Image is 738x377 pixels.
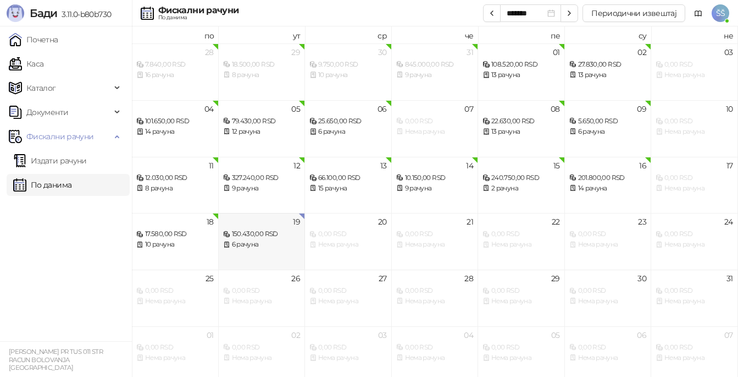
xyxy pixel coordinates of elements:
[565,270,652,326] td: 2025-08-30
[380,162,387,170] div: 13
[291,105,300,113] div: 05
[207,331,214,339] div: 01
[569,286,647,296] div: 0,00 RSD
[219,26,306,43] th: ут
[396,229,474,239] div: 0,00 RSD
[396,296,474,307] div: Нема рачуна
[482,353,560,363] div: Нема рачуна
[639,162,646,170] div: 16
[726,105,733,113] div: 10
[309,127,387,137] div: 6 рачуна
[26,125,93,147] span: Фискални рачуни
[569,239,647,250] div: Нема рачуна
[9,348,103,371] small: [PERSON_NAME] PR TUS 011 STR RACUN BOLOVANJA [GEOGRAPHIC_DATA]
[309,342,387,353] div: 0,00 RSD
[569,229,647,239] div: 0,00 RSD
[219,157,306,214] td: 2025-08-12
[158,15,238,20] div: По данима
[565,26,652,43] th: су
[305,157,392,214] td: 2025-08-13
[656,286,733,296] div: 0,00 RSD
[309,59,387,70] div: 9.750,00 RSD
[712,4,729,22] span: ŠŠ
[569,59,647,70] div: 27.830,00 RSD
[136,173,214,183] div: 12.030,00 RSD
[223,70,301,80] div: 8 рачуна
[582,4,685,22] button: Периодични извештај
[13,150,87,172] a: Издати рачуни
[223,59,301,70] div: 18.500,00 RSD
[136,229,214,239] div: 17.580,00 RSD
[309,296,387,307] div: Нема рачуна
[553,162,560,170] div: 15
[482,127,560,137] div: 13 рачуна
[651,43,738,100] td: 2025-08-03
[136,286,214,296] div: 0,00 RSD
[726,162,733,170] div: 17
[305,43,392,100] td: 2025-07-30
[223,296,301,307] div: Нема рачуна
[223,173,301,183] div: 327.240,00 RSD
[132,43,219,100] td: 2025-07-28
[656,342,733,353] div: 0,00 RSD
[651,270,738,326] td: 2025-08-31
[378,218,387,226] div: 20
[478,43,565,100] td: 2025-08-01
[309,173,387,183] div: 66.100,00 RSD
[309,116,387,127] div: 25.650,00 RSD
[565,213,652,270] td: 2025-08-23
[569,183,647,194] div: 14 рачуна
[136,70,214,80] div: 16 рачуна
[651,100,738,157] td: 2025-08-10
[223,342,301,353] div: 0,00 RSD
[467,218,473,226] div: 21
[569,342,647,353] div: 0,00 RSD
[219,213,306,270] td: 2025-08-19
[551,105,560,113] div: 08
[30,7,57,20] span: Бади
[478,100,565,157] td: 2025-08-08
[207,218,214,226] div: 18
[396,342,474,353] div: 0,00 RSD
[291,275,300,282] div: 26
[223,229,301,239] div: 150.430,00 RSD
[656,229,733,239] div: 0,00 RSD
[569,116,647,127] div: 5.650,00 RSD
[637,105,646,113] div: 09
[726,275,733,282] div: 31
[309,353,387,363] div: Нема рачуна
[392,26,479,43] th: че
[57,9,111,19] span: 3.11.0-b80b730
[565,43,652,100] td: 2025-08-02
[136,127,214,137] div: 14 рачуна
[309,239,387,250] div: Нема рачуна
[724,218,733,226] div: 24
[569,173,647,183] div: 201.800,00 RSD
[7,4,24,22] img: Logo
[656,296,733,307] div: Нема рачуна
[293,162,300,170] div: 12
[482,173,560,183] div: 240.750,00 RSD
[482,229,560,239] div: 0,00 RSD
[223,286,301,296] div: 0,00 RSD
[569,353,647,363] div: Нема рачуна
[396,353,474,363] div: Нема рачуна
[305,270,392,326] td: 2025-08-27
[396,127,474,137] div: Нема рачуна
[293,218,300,226] div: 19
[553,48,560,56] div: 01
[656,59,733,70] div: 0,00 RSD
[392,157,479,214] td: 2025-08-14
[378,48,387,56] div: 30
[379,275,387,282] div: 27
[482,70,560,80] div: 13 рачуна
[466,162,473,170] div: 14
[136,353,214,363] div: Нема рачуна
[651,157,738,214] td: 2025-08-17
[464,275,473,282] div: 28
[209,162,214,170] div: 11
[378,105,387,113] div: 06
[392,100,479,157] td: 2025-08-07
[136,342,214,353] div: 0,00 RSD
[392,270,479,326] td: 2025-08-28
